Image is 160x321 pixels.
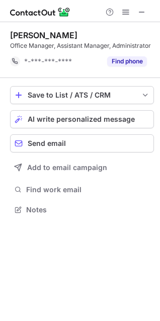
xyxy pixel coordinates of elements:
[10,41,154,50] div: Office Manager, Assistant Manager, Administrator
[107,56,147,66] button: Reveal Button
[28,115,135,123] span: AI write personalized message
[10,183,154,197] button: Find work email
[10,30,77,40] div: [PERSON_NAME]
[10,203,154,217] button: Notes
[26,185,150,194] span: Find work email
[10,86,154,104] button: save-profile-one-click
[10,6,70,18] img: ContactOut v5.3.10
[27,164,107,172] span: Add to email campaign
[26,205,150,214] span: Notes
[10,110,154,128] button: AI write personalized message
[10,134,154,152] button: Send email
[10,158,154,177] button: Add to email campaign
[28,91,136,99] div: Save to List / ATS / CRM
[28,139,66,147] span: Send email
